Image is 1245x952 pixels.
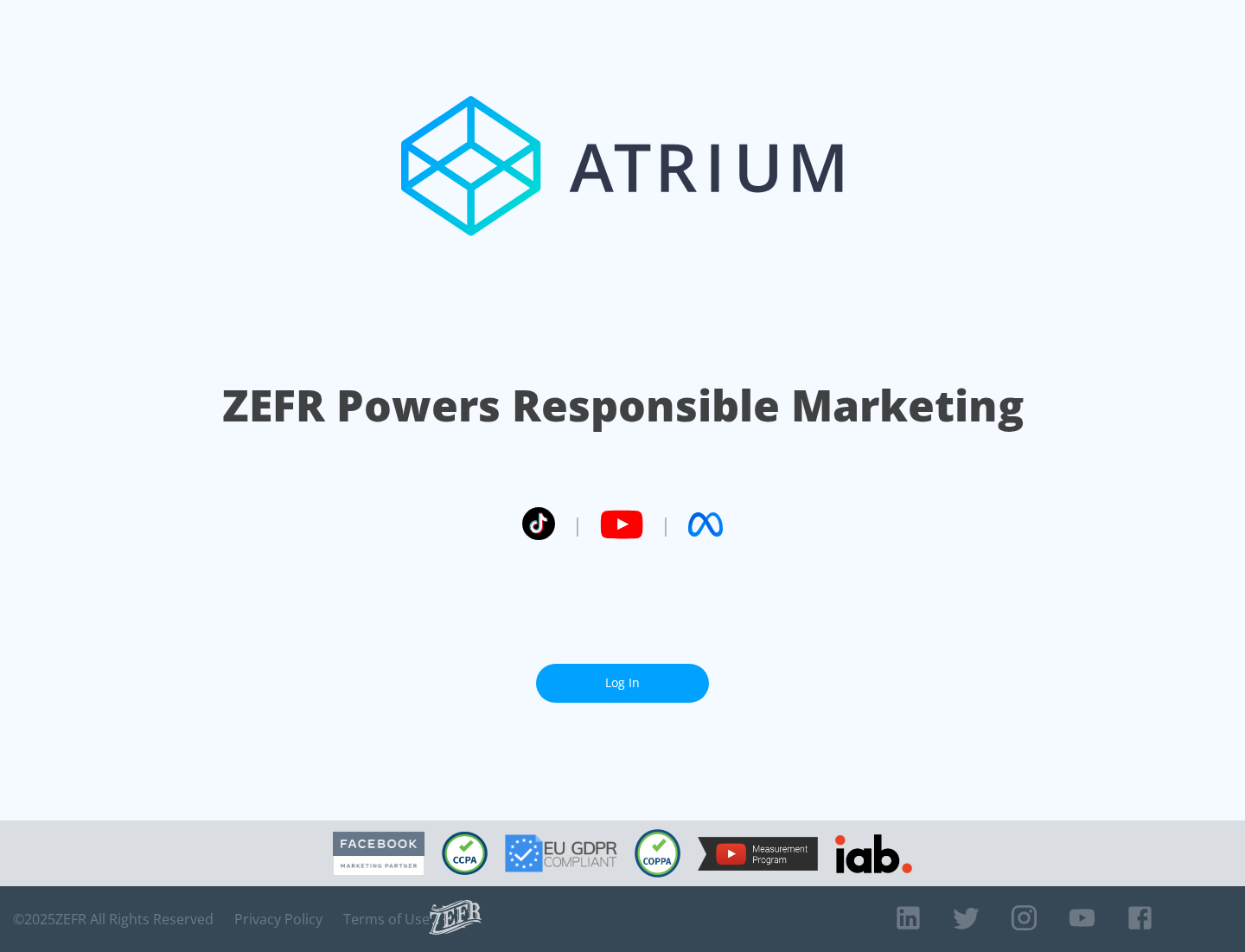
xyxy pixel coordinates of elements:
span: © 2025 ZEFR All Rights Reserved [13,910,214,928]
img: COPPA Compliant [635,829,680,878]
img: IAB [835,834,912,873]
a: Log In [536,664,709,703]
img: CCPA Compliant [442,832,488,875]
img: Facebook Marketing Partner [333,832,425,876]
img: GDPR Compliant [505,834,617,872]
span: | [572,511,583,537]
span: | [661,511,671,537]
h1: ZEFR Powers Responsible Marketing [222,376,1024,435]
a: Terms of Use [343,910,430,928]
img: YouTube Measurement Program [698,837,818,871]
a: Privacy Policy [234,910,322,928]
